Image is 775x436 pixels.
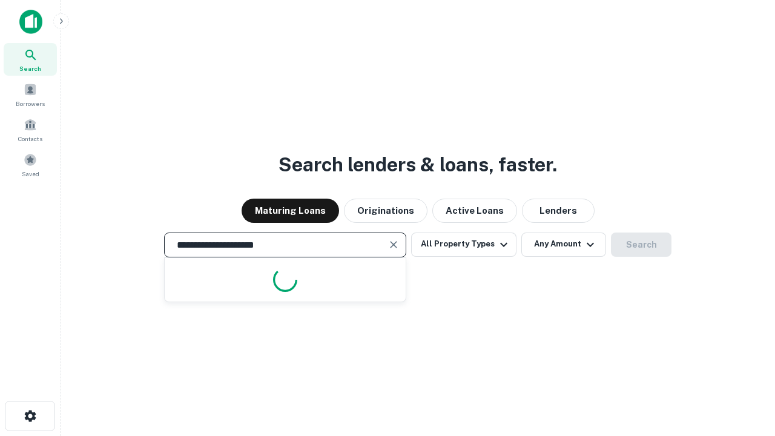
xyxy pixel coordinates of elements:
[4,148,57,181] a: Saved
[714,339,775,397] iframe: Chat Widget
[521,233,606,257] button: Any Amount
[522,199,595,223] button: Lenders
[242,199,339,223] button: Maturing Loans
[432,199,517,223] button: Active Loans
[19,64,41,73] span: Search
[411,233,516,257] button: All Property Types
[19,10,42,34] img: capitalize-icon.png
[22,169,39,179] span: Saved
[4,78,57,111] a: Borrowers
[4,113,57,146] a: Contacts
[279,150,557,179] h3: Search lenders & loans, faster.
[385,236,402,253] button: Clear
[16,99,45,108] span: Borrowers
[4,43,57,76] a: Search
[18,134,42,144] span: Contacts
[344,199,427,223] button: Originations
